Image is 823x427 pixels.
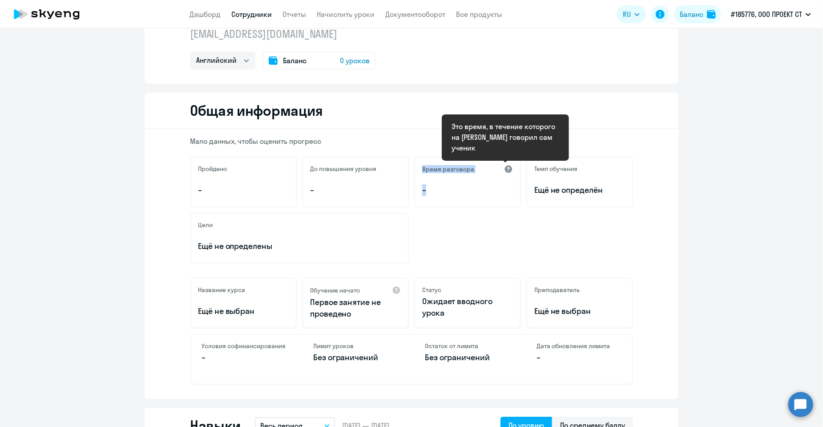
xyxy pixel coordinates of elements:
[617,5,646,23] button: RU
[534,305,625,317] p: Ещё не выбран
[231,10,272,19] a: Сотрудники
[537,352,621,363] p: –
[534,286,580,294] h5: Преподаватель
[317,10,375,19] a: Начислить уроки
[674,5,721,23] button: Балансbalance
[422,165,474,173] h5: Время разговора
[422,296,513,319] p: Ожидает вводного урока
[283,55,307,66] span: Баланс
[198,165,227,173] h5: Пройдено
[623,9,631,20] span: RU
[198,286,245,294] h5: Название курса
[534,184,625,196] span: Ещё не определён
[425,352,510,363] p: Без ограничений
[190,27,376,41] p: [EMAIL_ADDRESS][DOMAIN_NAME]
[310,184,401,196] p: –
[190,10,221,19] a: Дашборд
[680,9,703,20] div: Баланс
[198,221,213,229] h5: Цели
[190,136,633,146] p: Мало данных, чтобы оценить прогресс
[190,102,323,119] h2: Общая информация
[310,286,360,294] h5: Обучение начато
[282,10,306,19] a: Отчеты
[422,184,513,196] p: –
[198,240,401,252] p: Ещё не определены
[202,342,286,350] h4: Условия софинансирования
[198,305,289,317] p: Ещё не выбран
[534,165,577,173] h5: Темп обучения
[310,297,401,320] p: Первое занятие не проведено
[198,184,289,196] p: –
[310,165,376,173] h5: До повышения уровня
[425,342,510,350] h4: Остаток от лимита
[452,121,559,153] div: Это время, в течение которого на [PERSON_NAME] говорил сам ученик
[313,342,398,350] h4: Лимит уроков
[202,352,286,363] p: –
[707,10,716,19] img: balance
[340,55,370,66] span: 0 уроков
[731,9,802,20] p: #185776, ООО ПРОЕКТ СТ
[726,4,815,25] button: #185776, ООО ПРОЕКТ СТ
[422,286,441,294] h5: Статус
[456,10,502,19] a: Все продукты
[385,10,445,19] a: Документооборот
[537,342,621,350] h4: Дата обновления лимита
[313,352,398,363] p: Без ограничений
